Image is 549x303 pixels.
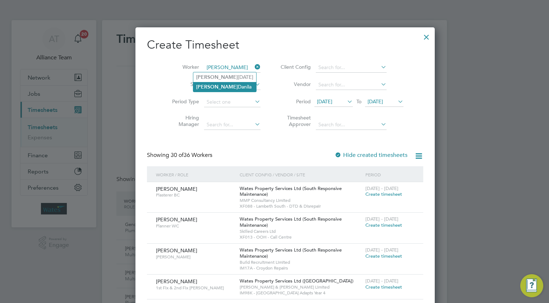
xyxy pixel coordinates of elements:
div: Worker / Role [154,166,238,183]
span: Planner WC [156,223,234,229]
span: XF013 - OOH - Call Centre [240,234,362,240]
li: [DATE] [193,72,256,82]
label: Hide created timesheets [335,151,407,159]
span: Plasterer BC [156,192,234,198]
button: Engage Resource Center [520,274,543,297]
b: [PERSON_NAME] [196,74,238,80]
div: Period [364,166,416,183]
input: Search for... [204,63,260,73]
span: Skilled Careers Ltd [240,229,362,234]
span: IM17A - Croydon Repairs [240,265,362,271]
input: Search for... [316,120,387,130]
input: Search for... [316,63,387,73]
h2: Create Timesheet [147,37,423,53]
span: XF088 - Lambeth South - DTD & Disrepair [240,203,362,209]
input: Search for... [316,80,387,90]
label: Period Type [167,98,199,105]
span: Build Recruitment Limited [240,259,362,265]
label: Period [278,98,311,105]
span: Wates Property Services Ltd (South Responsive Maintenance) [240,185,342,198]
span: [PERSON_NAME] [156,254,234,260]
span: Wates Property Services Ltd ([GEOGRAPHIC_DATA]) [240,278,354,284]
span: [PERSON_NAME] [156,186,197,192]
span: [PERSON_NAME] [156,278,197,285]
span: [PERSON_NAME] & [PERSON_NAME] Limited [240,284,362,290]
span: Create timesheet [365,191,402,197]
span: To [354,97,364,106]
span: Wates Property Services Ltd (South Responsive Maintenance) [240,247,342,259]
div: Showing [147,151,214,159]
span: 1st Fix & 2nd Fix [PERSON_NAME] [156,285,234,291]
span: 30 of [171,151,184,159]
span: Create timesheet [365,222,402,228]
span: Wates Property Services Ltd (South Responsive Maintenance) [240,216,342,228]
b: [PERSON_NAME] [196,84,238,90]
li: Danila [193,82,256,92]
span: 36 Workers [171,151,212,159]
span: [DATE] [368,98,383,105]
span: [PERSON_NAME] [156,216,197,223]
input: Search for... [204,120,260,130]
span: MMP Consultancy Limited [240,198,362,203]
label: Site [167,81,199,87]
span: [DATE] - [DATE] [365,216,398,222]
div: Client Config / Vendor / Site [238,166,364,183]
input: Select one [204,97,260,107]
span: Create timesheet [365,284,402,290]
span: [DATE] - [DATE] [365,185,398,191]
span: [PERSON_NAME] [156,247,197,254]
label: Hiring Manager [167,114,199,127]
label: Timesheet Approver [278,114,311,127]
label: Vendor [278,81,311,87]
span: Create timesheet [365,253,402,259]
label: Worker [167,64,199,70]
span: [DATE] - [DATE] [365,247,398,253]
span: [DATE] - [DATE] [365,278,398,284]
label: Client Config [278,64,311,70]
span: IM98K - [GEOGRAPHIC_DATA] Adapts Year 4 [240,290,362,296]
span: [DATE] [317,98,332,105]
